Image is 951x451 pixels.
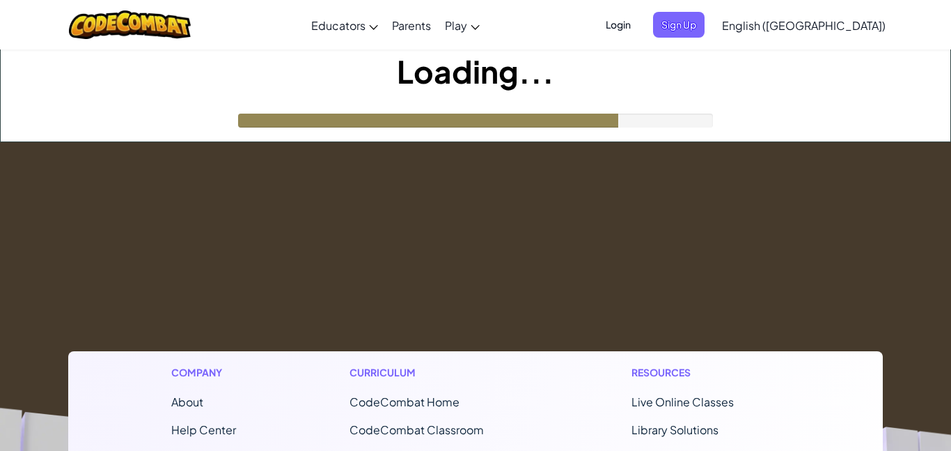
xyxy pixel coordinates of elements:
button: Sign Up [653,12,705,38]
h1: Resources [631,365,780,380]
a: Live Online Classes [631,395,734,409]
span: Educators [311,18,366,33]
a: English ([GEOGRAPHIC_DATA]) [715,6,893,44]
a: Parents [385,6,438,44]
a: Library Solutions [631,422,718,437]
span: Play [445,18,467,33]
a: CodeCombat Classroom [349,422,484,437]
h1: Company [171,365,236,380]
span: CodeCombat Home [349,395,459,409]
a: Play [438,6,487,44]
span: English ([GEOGRAPHIC_DATA]) [722,18,886,33]
h1: Loading... [1,49,950,93]
a: Educators [304,6,385,44]
button: Login [597,12,639,38]
h1: Curriculum [349,365,518,380]
a: Help Center [171,422,236,437]
img: CodeCombat logo [69,10,191,39]
a: About [171,395,203,409]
